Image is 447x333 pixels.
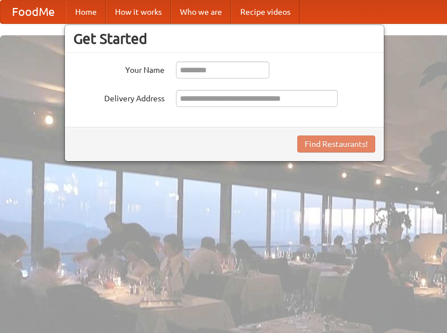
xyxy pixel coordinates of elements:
[231,1,300,23] a: Recipe videos
[66,1,106,23] a: Home
[73,30,375,47] h3: Get Started
[297,135,375,153] button: Find Restaurants!
[171,1,231,23] a: Who we are
[106,1,171,23] a: How it works
[73,61,165,76] label: Your Name
[1,1,66,23] a: FoodMe
[73,90,165,104] label: Delivery Address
